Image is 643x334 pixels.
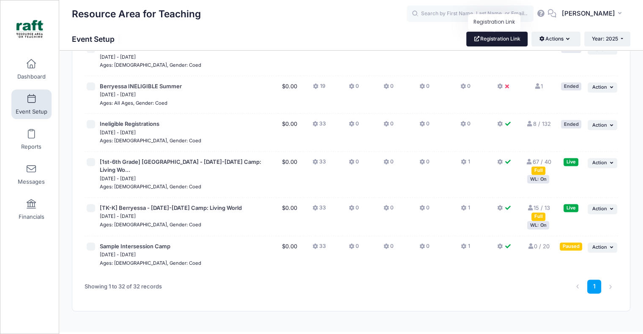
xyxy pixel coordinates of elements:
a: Financials [11,195,52,224]
button: 0 [383,82,394,95]
a: 1 [534,83,543,90]
button: 0 [419,120,430,132]
a: 67 / 40 Full [525,158,551,174]
span: [PERSON_NAME] [562,9,615,18]
button: [PERSON_NAME] [556,4,630,24]
span: Action [592,206,607,212]
h1: Event Setup [72,35,122,43]
small: Ages: [DEMOGRAPHIC_DATA], Gender: Coed [100,184,201,190]
button: Action [588,120,617,130]
button: Action [588,82,617,92]
div: Paused [560,242,582,250]
a: Resource Area for Teaching [0,9,60,49]
input: Search by First Name, Last Name, or Email... [407,5,534,22]
span: Sample Intersession Camp [100,243,170,250]
span: Action [592,84,607,90]
button: 0 [419,242,430,255]
td: $0.00 [279,236,300,274]
button: 0 [383,158,394,170]
small: [DATE] - [DATE] [100,92,136,98]
span: Ineligible Registrations [100,120,159,127]
div: WL: On [527,221,549,229]
button: 1 [461,44,470,57]
small: Ages: [DEMOGRAPHIC_DATA], Gender: Coed [100,62,201,68]
div: Registration Link [468,14,520,30]
div: Showing 1 to 32 of 32 records [85,277,162,296]
button: 33 [312,158,326,170]
div: Live [564,204,578,212]
button: 0 [348,204,358,216]
a: 15 / 13 Full [527,204,550,220]
button: Action [588,242,617,253]
button: 0 [419,82,430,95]
div: Ended [561,82,581,90]
small: Ages: [DEMOGRAPHIC_DATA], Gender: Coed [100,138,201,144]
span: Financials [19,213,44,220]
td: $0.00 [279,152,300,198]
small: [DATE] - [DATE] [100,54,136,60]
button: Action [588,204,617,214]
button: 33 [312,242,326,255]
button: 0 [460,82,471,95]
a: Event Setup [11,90,52,119]
span: Dashboard [17,73,46,80]
small: [DATE] - [DATE] [100,130,136,136]
button: 33 [312,204,326,216]
span: Action [592,122,607,128]
a: 0 / 20 [527,243,550,250]
small: [DATE] - [DATE] [100,176,136,182]
span: [TK-K] Berryessa - [DATE]-[DATE] Camp: Living World [100,204,242,211]
button: 33 [312,44,326,57]
button: 1 [461,158,470,170]
a: 1 [587,280,601,293]
button: 0 [348,44,358,57]
span: Event Setup [16,108,47,115]
span: Messages [18,178,45,185]
small: [DATE] - [DATE] [100,213,136,219]
span: Reports [21,143,41,150]
div: Ended [561,120,581,128]
div: Full [531,212,545,220]
a: Registration Link [466,32,528,46]
button: Action [588,158,617,168]
span: Action [592,160,607,166]
button: 19 [313,82,325,95]
button: 0 [419,44,430,57]
td: $0.00 [279,198,300,236]
span: [1st-6th Grade] [GEOGRAPHIC_DATA] - [DATE]-[DATE] Camp: Living Wo... [100,158,261,174]
a: Reports [11,125,52,154]
span: Action [592,244,607,250]
small: Ages: [DEMOGRAPHIC_DATA], Gender: Coed [100,222,201,228]
small: Ages: [DEMOGRAPHIC_DATA], Gender: Coed [100,260,201,266]
td: $0.00 [279,76,300,114]
button: 0 [383,204,394,216]
button: 0 [419,204,430,216]
div: WL: On [527,175,549,183]
div: Live [564,158,578,166]
button: 0 [348,82,358,95]
button: 1 [461,242,470,255]
button: 0 [348,242,358,255]
button: Year: 2025 [584,32,630,46]
h1: Resource Area for Teaching [72,4,201,24]
button: 1 [461,204,470,216]
button: 0 [460,120,471,132]
button: 0 [383,44,394,57]
div: Full [531,166,545,174]
a: 8 / 132 [526,120,550,127]
small: Ages: All Ages, Gender: Coed [100,100,167,106]
td: $0.00 [279,114,300,152]
span: Year: 2025 [592,35,618,42]
button: 0 [348,158,358,170]
img: Resource Area for Teaching [14,13,46,45]
span: Berryessa INELIGIBLE Summer [100,83,182,90]
small: [DATE] - [DATE] [100,252,136,258]
td: $0.00 [279,38,300,76]
a: Messages [11,160,52,189]
button: 33 [312,120,326,132]
button: 0 [383,120,394,132]
button: 0 [348,120,358,132]
button: Actions [531,32,580,46]
a: Dashboard [11,54,52,84]
button: 0 [383,242,394,255]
